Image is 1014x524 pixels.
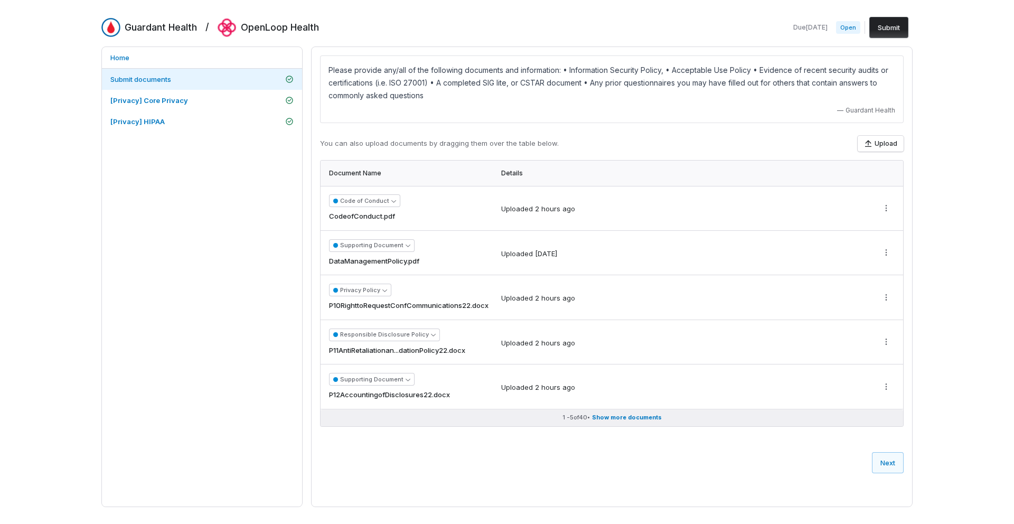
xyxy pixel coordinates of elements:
[501,169,865,177] div: Details
[328,64,895,102] p: Please provide any/all of the following documents and information: • Information Security Policy,...
[869,17,908,38] button: Submit
[110,96,188,105] span: [Privacy] Core Privacy
[329,345,465,356] span: P11AntiRetaliationan...dationPolicy22.docx
[535,293,575,304] div: 2 hours ago
[858,136,904,152] button: Upload
[329,284,391,296] button: Privacy Policy
[241,21,319,34] h2: OpenLoop Health
[102,111,302,132] a: [Privacy] HIPAA
[320,138,559,149] p: You can also upload documents by dragging them over the table below.
[878,289,895,305] button: More actions
[329,169,489,177] div: Document Name
[837,106,843,115] span: —
[501,204,575,214] div: Uploaded
[329,256,419,267] span: DataManagementPolicy.pdf
[872,452,904,473] button: Next
[321,409,903,426] button: 1 -5of40• Show more documents
[878,379,895,395] button: More actions
[329,211,395,222] span: CodeofConduct.pdf
[329,194,400,207] button: Code of Conduct
[110,75,171,83] span: Submit documents
[102,69,302,90] a: Submit documents
[535,204,575,214] div: 2 hours ago
[102,47,302,68] a: Home
[329,373,415,386] button: Supporting Document
[878,245,895,260] button: More actions
[878,200,895,216] button: More actions
[110,117,165,126] span: [Privacy] HIPAA
[793,23,828,32] span: Due [DATE]
[329,329,440,341] button: Responsible Disclosure Policy
[535,249,557,259] div: [DATE]
[501,249,557,259] div: Uploaded
[501,293,575,304] div: Uploaded
[836,21,860,34] span: Open
[329,301,489,311] span: P10RighttoRequestConfCommunications22.docx
[878,334,895,350] button: More actions
[535,382,575,393] div: 2 hours ago
[501,338,575,349] div: Uploaded
[846,106,895,115] span: Guardant Health
[205,18,209,34] h2: /
[501,382,575,393] div: Uploaded
[125,21,197,34] h2: Guardant Health
[329,390,450,400] span: P12AccountingofDisclosures22.docx
[535,338,575,349] div: 2 hours ago
[592,414,662,422] span: Show more documents
[329,239,415,252] button: Supporting Document
[102,90,302,111] a: [Privacy] Core Privacy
